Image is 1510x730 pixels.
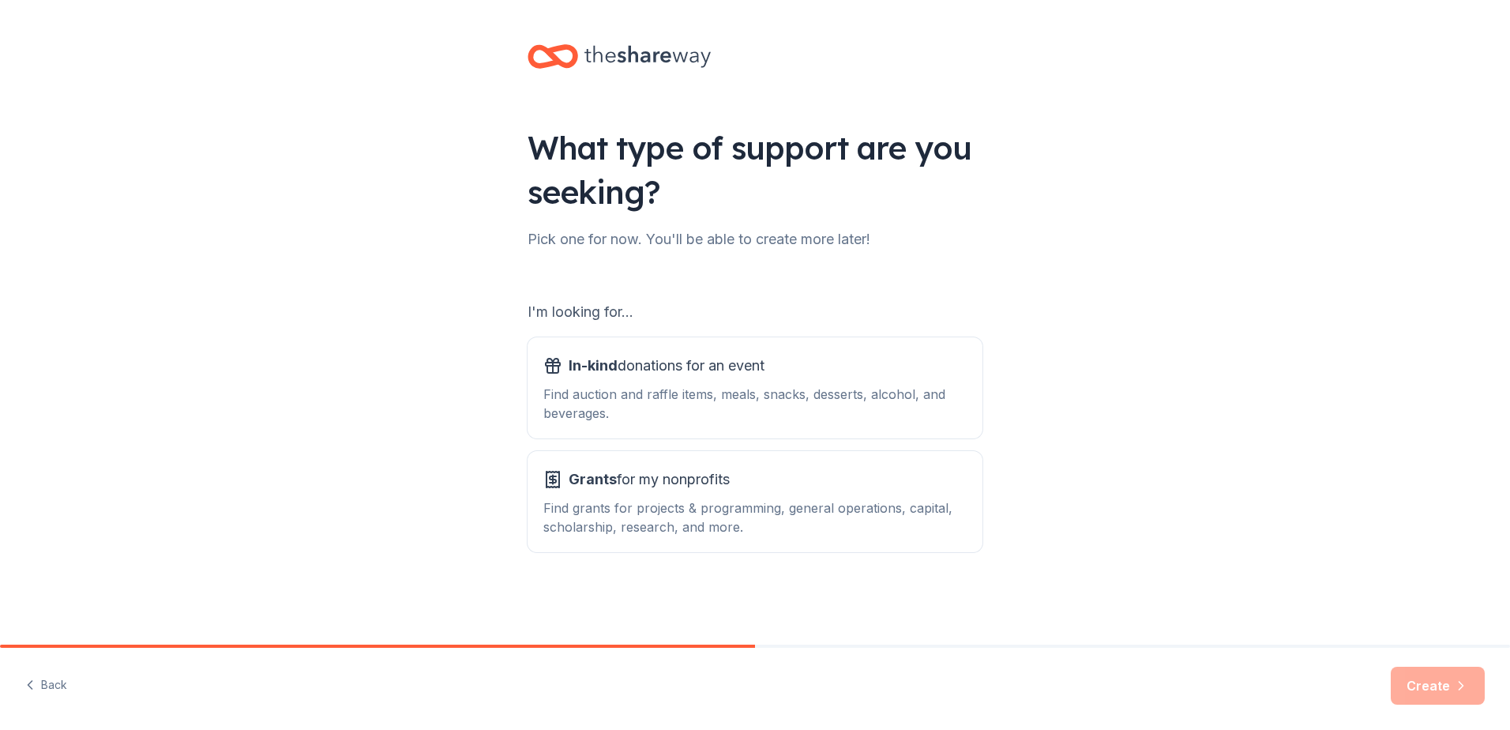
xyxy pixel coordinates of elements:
[569,357,618,374] span: In-kind
[528,126,982,214] div: What type of support are you seeking?
[569,467,730,492] span: for my nonprofits
[528,337,982,438] button: In-kinddonations for an eventFind auction and raffle items, meals, snacks, desserts, alcohol, and...
[528,299,982,325] div: I'm looking for...
[528,227,982,252] div: Pick one for now. You'll be able to create more later!
[569,471,617,487] span: Grants
[543,385,967,423] div: Find auction and raffle items, meals, snacks, desserts, alcohol, and beverages.
[569,353,764,378] span: donations for an event
[543,499,967,536] div: Find grants for projects & programming, general operations, capital, scholarship, research, and m...
[528,451,982,552] button: Grantsfor my nonprofitsFind grants for projects & programming, general operations, capital, schol...
[25,669,67,702] button: Back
